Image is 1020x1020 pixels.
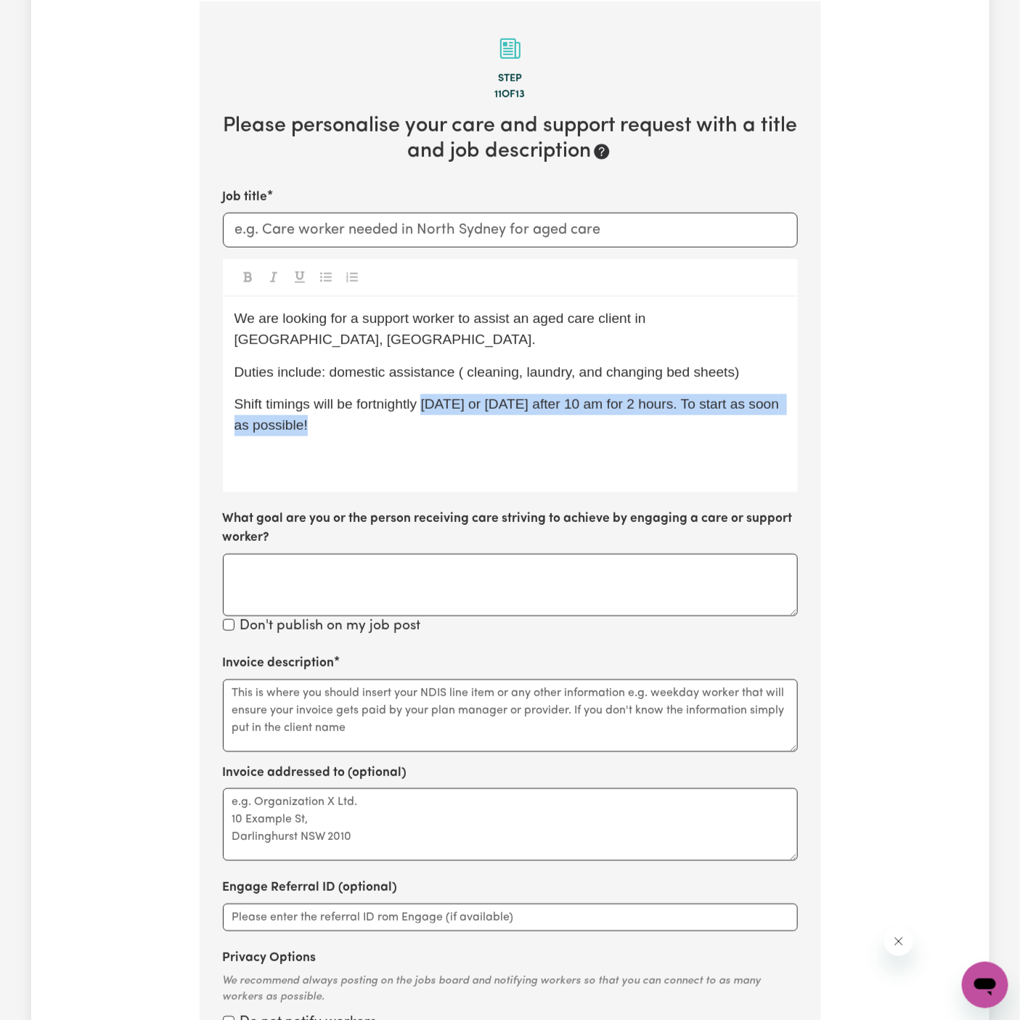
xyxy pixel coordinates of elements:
[234,396,783,433] span: Shift timings will be fortnightly [DATE] or [DATE] after 10 am for 2 hours. To start as soon as p...
[223,213,798,248] input: e.g. Care worker needed in North Sydney for aged care
[223,654,335,673] label: Invoice description
[234,311,650,347] span: We are looking for a support worker to assist an aged care client in [GEOGRAPHIC_DATA], [GEOGRAPH...
[223,949,317,968] label: Privacy Options
[223,510,798,548] label: What goal are you or the person receiving care striving to achieve by engaging a care or support ...
[223,87,798,103] div: 11 of 13
[223,974,798,1006] div: We recommend always posting on the jobs board and notifying workers so that you can connect to as...
[223,764,407,783] label: Invoice addressed to (optional)
[223,878,398,897] label: Engage Referral ID (optional)
[264,268,284,287] button: Toggle undefined
[223,904,798,931] input: Please enter the referral ID rom Engage (if available)
[9,10,88,22] span: Need any help?
[240,616,421,637] label: Don't publish on my job post
[290,268,310,287] button: Toggle undefined
[316,268,336,287] button: Toggle undefined
[342,268,362,287] button: Toggle undefined
[237,268,258,287] button: Toggle undefined
[962,962,1008,1008] iframe: Button to launch messaging window
[884,927,913,956] iframe: Close message
[234,364,740,380] span: Duties include: domestic assistance ( cleaning, laundry, and changing bed sheets)
[223,114,798,164] h2: Please personalise your care and support request with a title and job description
[223,188,268,207] label: Job title
[223,71,798,87] div: Step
